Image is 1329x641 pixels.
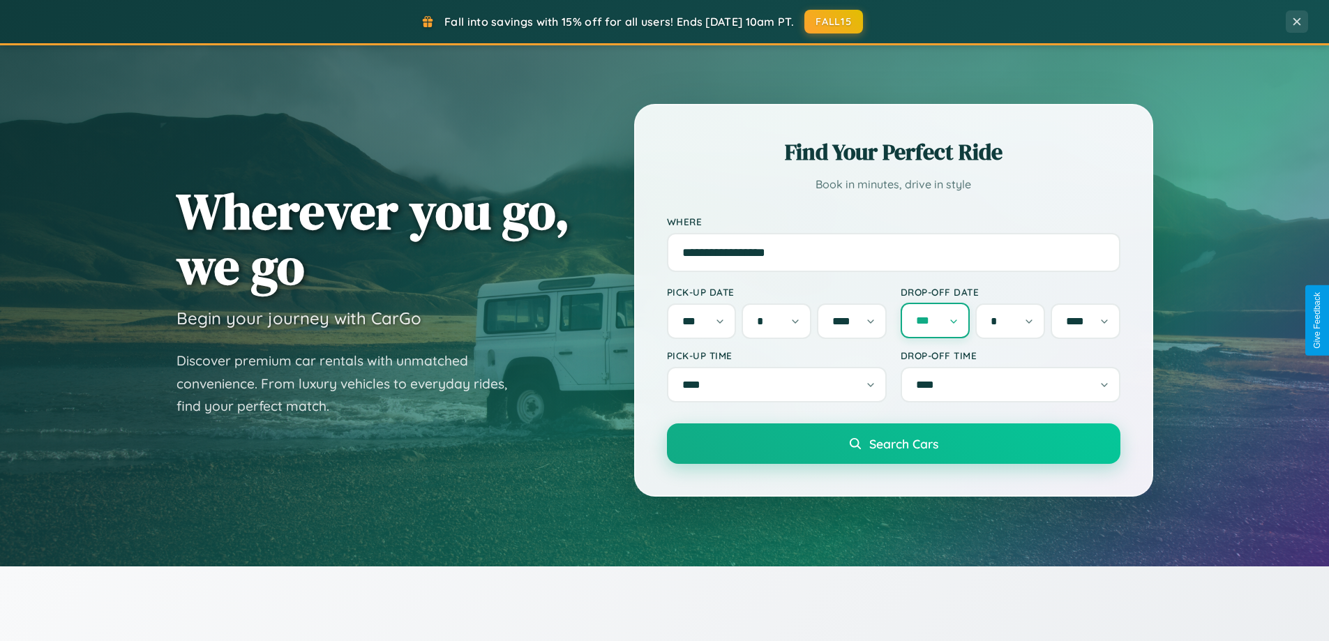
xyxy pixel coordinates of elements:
h3: Begin your journey with CarGo [177,308,421,329]
span: Search Cars [869,436,938,451]
label: Drop-off Date [901,286,1120,298]
div: Give Feedback [1312,292,1322,349]
label: Pick-up Time [667,349,887,361]
label: Pick-up Date [667,286,887,298]
span: Fall into savings with 15% off for all users! Ends [DATE] 10am PT. [444,15,794,29]
h1: Wherever you go, we go [177,183,570,294]
label: Drop-off Time [901,349,1120,361]
p: Book in minutes, drive in style [667,174,1120,195]
button: Search Cars [667,423,1120,464]
p: Discover premium car rentals with unmatched convenience. From luxury vehicles to everyday rides, ... [177,349,525,418]
h2: Find Your Perfect Ride [667,137,1120,167]
label: Where [667,216,1120,227]
button: FALL15 [804,10,863,33]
